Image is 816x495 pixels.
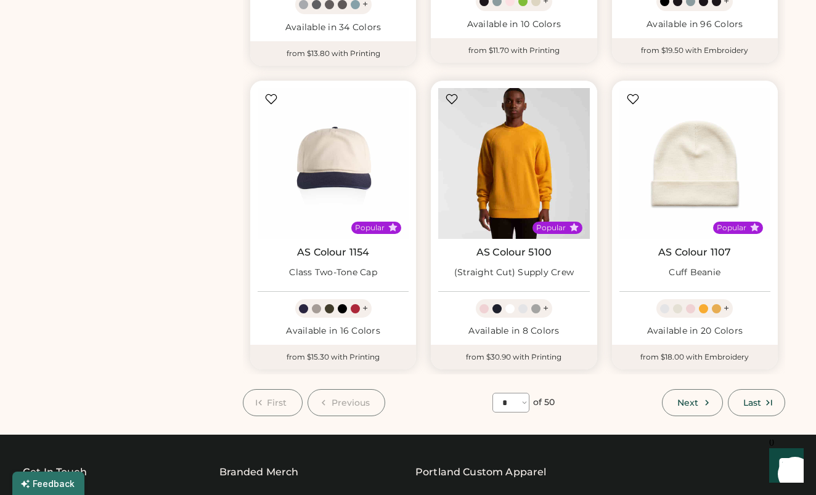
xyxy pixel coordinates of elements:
[454,267,574,279] div: (Straight Cut) Supply Crew
[258,325,409,337] div: Available in 16 Colors
[243,389,303,416] button: First
[258,88,409,239] img: AS Colour 1154 Class Two-Tone Cap
[388,223,398,232] button: Popular Style
[658,246,731,259] a: AS Colour 1107
[757,440,810,493] iframe: Front Chat
[612,38,778,63] div: from $19.50 with Embroidery
[431,38,597,63] div: from $11.70 with Printing
[332,398,370,407] span: Previous
[258,22,409,34] div: Available in 34 Colors
[724,302,729,315] div: +
[250,41,416,66] div: from $13.80 with Printing
[662,389,722,416] button: Next
[728,389,785,416] button: Last
[438,18,589,31] div: Available in 10 Colors
[669,267,720,279] div: Cuff Beanie
[750,223,759,232] button: Popular Style
[250,345,416,369] div: from $15.30 with Printing
[415,465,546,480] a: Portland Custom Apparel
[23,465,87,480] div: Get In Touch
[536,223,566,233] div: Popular
[476,246,552,259] a: AS Colour 5100
[743,398,761,407] span: Last
[267,398,287,407] span: First
[533,396,555,409] div: of 50
[438,88,589,239] img: AS Colour 5100 (Straight Cut) Supply Crew
[717,223,746,233] div: Popular
[355,223,385,233] div: Popular
[308,389,386,416] button: Previous
[677,398,698,407] span: Next
[619,88,770,239] img: AS Colour 1107 Cuff Beanie
[438,325,589,337] div: Available in 8 Colors
[612,345,778,369] div: from $18.00 with Embroidery
[619,325,770,337] div: Available in 20 Colors
[289,267,377,279] div: Class Two-Tone Cap
[431,345,597,369] div: from $30.90 with Printing
[569,223,579,232] button: Popular Style
[297,246,369,259] a: AS Colour 1154
[219,465,299,480] div: Branded Merch
[619,18,770,31] div: Available in 96 Colors
[543,302,549,315] div: +
[362,302,368,315] div: +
